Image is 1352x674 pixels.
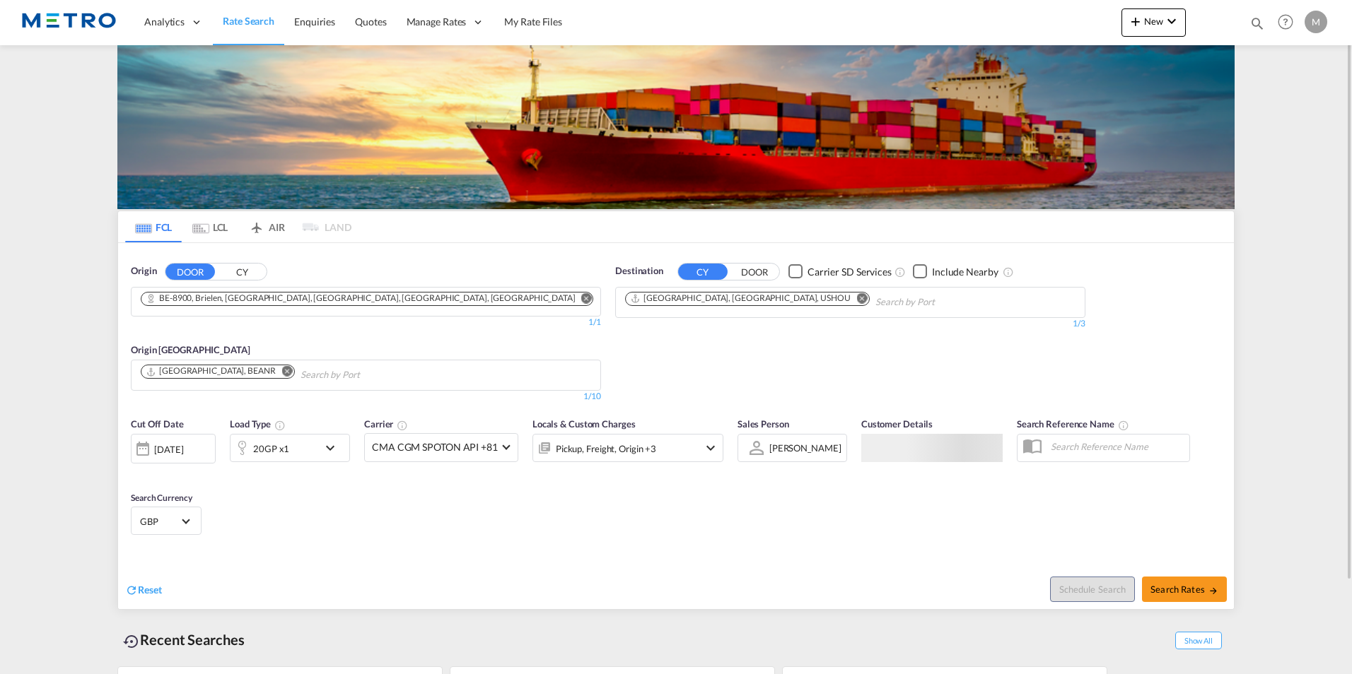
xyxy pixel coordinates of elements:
button: DOOR [165,264,215,280]
md-tab-item: AIR [238,211,295,242]
div: Press delete to remove this chip. [146,365,279,377]
md-icon: icon-chevron-down [702,439,719,456]
div: icon-magnify [1249,16,1265,37]
span: New [1127,16,1180,27]
md-icon: Unchecked: Ignores neighbouring ports when fetching rates.Checked : Includes neighbouring ports w... [1003,266,1014,278]
input: Search by Port [301,364,435,386]
span: Carrier [364,418,408,430]
span: Destination [615,264,663,278]
div: BE-8900, Brielen, Dikkebus, Sint-Jan, Ypres, Région Flamande [146,292,574,305]
div: icon-refreshReset [125,583,162,598]
span: Load Type [230,418,286,430]
span: GBP [140,515,180,528]
span: Enquiries [294,16,335,28]
md-icon: Unchecked: Search for CY (Container Yard) services for all selected carriers.Checked : Search for... [894,266,906,278]
div: Help [1274,10,1305,35]
span: Rate Search [223,15,274,27]
span: Show All [1175,632,1222,649]
span: Quotes [355,16,386,28]
div: M [1305,11,1327,33]
md-icon: icon-chevron-down [1163,13,1180,30]
div: Recent Searches [117,624,250,656]
span: My Rate Files [504,16,562,28]
span: Cut Off Date [131,418,184,430]
input: Chips input. [875,291,1010,314]
button: Note: By default Schedule search will only considerorigin ports, destination ports and cut off da... [1050,577,1135,602]
div: Houston, TX, USHOU [630,292,851,305]
div: Press delete to remove this chip. [146,292,577,305]
md-tab-item: LCL [182,211,238,242]
div: 20GP x1icon-chevron-down [230,434,350,462]
button: icon-plus 400-fgNewicon-chevron-down [1121,8,1186,37]
div: Pickup Freight Origin Origin Custom Destination Factory Stuffingicon-chevron-down [532,434,723,462]
button: Remove [848,292,869,307]
button: Remove [571,292,593,307]
span: Manage Rates [407,15,467,29]
md-pagination-wrapper: Use the left and right arrow keys to navigate between tabs [125,211,351,242]
div: Include Nearby [932,265,998,279]
div: [PERSON_NAME] [769,442,841,454]
md-checkbox: Checkbox No Ink [913,264,998,279]
div: 1/10 [583,391,601,403]
span: CMA CGM SPOTON API +81 [372,440,498,454]
md-chips-wrap: Chips container. Use arrow keys to select chips. [139,288,593,312]
md-icon: icon-information-outline [274,420,286,431]
div: Antwerp, BEANR [146,365,276,377]
div: 1/3 [615,318,1085,330]
md-icon: icon-magnify [1249,16,1265,31]
div: Press delete to remove this chip. [630,292,853,305]
md-icon: icon-plus 400-fg [1127,13,1144,30]
button: CY [217,264,267,280]
md-icon: The selected Trucker/Carrierwill be displayed in the rate results If the rates are from another f... [397,420,408,431]
span: Sales Person [738,418,789,430]
span: Origin [GEOGRAPHIC_DATA] [131,344,250,355]
div: 20GP x1 [253,439,289,459]
md-chips-wrap: Chips container. Use arrow keys to select chips. [623,288,1015,314]
div: Pickup Freight Origin Origin Custom Destination Factory Stuffing [556,439,656,459]
img: 25181f208a6c11efa6aa1bf80d4cef53.png [21,6,117,38]
span: Customer Details [861,418,933,430]
div: [DATE] [154,443,183,456]
span: Search Currency [131,492,192,503]
button: CY [678,264,728,280]
span: Search Rates [1150,584,1218,595]
md-tab-item: FCL [125,211,182,242]
span: Help [1274,10,1298,34]
md-icon: icon-backup-restore [123,633,140,650]
div: OriginDOOR CY Chips container. Use arrow keys to select chips.1/1Origin [GEOGRAPHIC_DATA] Chips c... [118,243,1234,610]
md-chips-wrap: Chips container. Use arrow keys to select chips. [139,360,441,386]
img: LCL+%26+FCL+BACKGROUND.png [117,45,1235,209]
button: DOOR [730,264,779,280]
md-icon: icon-chevron-down [322,439,346,456]
md-select: Select Currency: £ GBPUnited Kingdom Pound [139,511,194,531]
span: Locals & Custom Charges [532,418,636,430]
md-icon: icon-refresh [125,584,138,596]
md-icon: icon-arrow-right [1208,586,1218,596]
md-datepicker: Select [131,461,141,480]
button: Search Ratesicon-arrow-right [1142,577,1227,602]
div: [DATE] [131,434,216,463]
md-icon: Your search will be saved by the below given name [1118,420,1129,431]
button: Remove [273,365,294,379]
md-checkbox: Checkbox No Ink [788,264,892,279]
md-icon: icon-airplane [248,219,265,230]
span: Search Reference Name [1017,418,1129,430]
div: 1/1 [131,317,601,329]
span: Analytics [144,15,185,29]
md-select: Sales Person: Marcel Thomas [768,437,843,458]
div: Carrier SD Services [808,265,892,279]
span: Reset [138,584,162,596]
input: Search Reference Name [1044,436,1189,457]
span: Origin [131,264,156,278]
